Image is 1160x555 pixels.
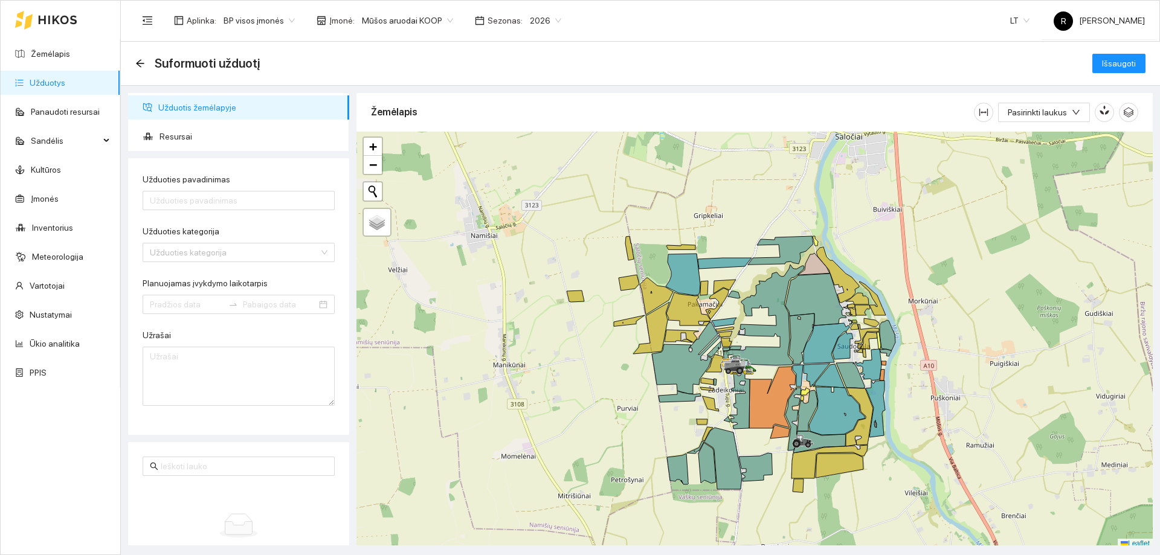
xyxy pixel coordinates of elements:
span: search [150,462,158,470]
label: Planuojamas įvykdymo laikotarpis [143,277,268,290]
span: shop [317,16,326,25]
span: Mūšos aruodai KOOP [362,11,453,30]
a: Panaudoti resursai [31,107,100,117]
span: Resursai [159,124,340,149]
span: BP visos įmonės [224,11,295,30]
a: Užduotys [30,78,65,88]
span: Užduotis žemėlapyje [158,95,340,120]
button: column-width [974,103,993,122]
a: Zoom out [364,156,382,174]
span: arrow-left [135,59,145,68]
a: Layers [364,209,390,236]
span: − [369,157,377,172]
button: Initiate a new search [364,182,382,201]
label: Užrašai [143,329,171,342]
a: Meteorologija [32,252,83,261]
button: Išsaugoti [1092,54,1145,73]
span: Sezonas : [488,14,523,27]
a: Inventorius [32,223,73,233]
div: Žemėlapis [371,95,974,129]
input: Užduoties pavadinimas [143,191,335,210]
button: menu-fold [135,8,159,33]
span: to [228,300,238,309]
a: Žemėlapis [31,49,70,59]
span: layout [174,16,184,25]
input: Ieškoti lauko [161,460,327,473]
span: Aplinka : [187,14,216,27]
span: 2026 [530,11,561,30]
span: menu-fold [142,15,153,26]
span: [PERSON_NAME] [1054,16,1145,25]
span: Suformuoti užduotį [155,54,260,73]
input: Pabaigos data [243,298,317,311]
span: calendar [475,16,485,25]
a: Vartotojai [30,281,65,290]
span: Pasirinkti laukus [1008,106,1067,119]
input: Užduoties kategorija [150,243,319,261]
span: + [369,139,377,154]
a: Zoom in [364,138,382,156]
span: Sandėlis [31,129,100,153]
span: column-width [975,107,993,117]
span: LT [1010,11,1029,30]
a: Įmonės [31,194,59,204]
a: Ūkio analitika [30,339,80,348]
a: PPIS [30,368,47,377]
label: Užduoties pavadinimas [143,173,230,186]
span: R [1061,11,1066,31]
span: Įmonė : [329,14,355,27]
a: Nustatymai [30,310,72,319]
a: Kultūros [31,165,61,175]
span: swap-right [228,300,238,309]
label: Užduoties kategorija [143,225,219,238]
span: down [1072,108,1080,118]
span: Išsaugoti [1102,57,1136,70]
a: Leaflet [1121,539,1150,548]
button: Pasirinkti laukusdown [998,103,1090,122]
div: Atgal [135,59,145,69]
input: Planuojamas įvykdymo laikotarpis [150,298,224,311]
textarea: Užrašai [143,347,335,406]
